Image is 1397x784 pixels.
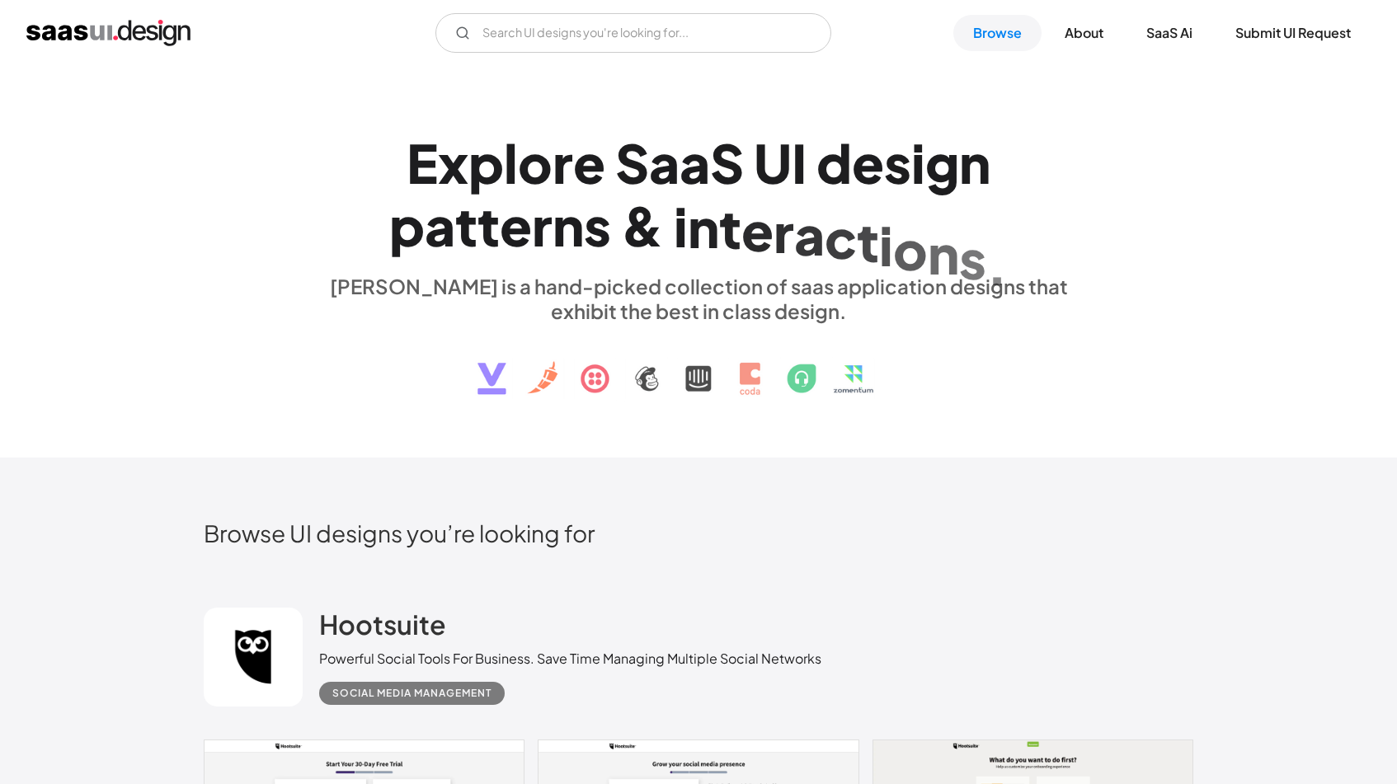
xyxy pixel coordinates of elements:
[319,608,446,649] a: Hootsuite
[959,228,986,291] div: s
[518,131,553,195] div: o
[710,131,744,195] div: S
[500,194,532,257] div: e
[553,131,573,195] div: r
[621,194,664,257] div: &
[26,20,190,46] a: home
[986,232,1008,296] div: .
[438,131,468,195] div: x
[407,131,438,195] div: E
[553,194,584,257] div: n
[455,194,477,257] div: t
[449,323,948,409] img: text, icon, saas logo
[959,131,990,195] div: n
[468,131,504,195] div: p
[477,194,500,257] div: t
[884,131,911,195] div: s
[893,218,928,281] div: o
[584,194,611,257] div: s
[928,223,959,286] div: n
[332,683,492,703] div: Social Media Management
[319,274,1078,323] div: [PERSON_NAME] is a hand-picked collection of saas application designs that exhibit the best in cl...
[319,131,1078,258] h1: Explore SaaS UI design patterns & interactions.
[825,206,857,270] div: c
[389,194,425,257] div: p
[435,13,831,53] input: Search UI designs you're looking for...
[953,15,1042,51] a: Browse
[754,131,792,195] div: U
[680,131,710,195] div: a
[719,197,741,261] div: t
[794,204,825,267] div: a
[792,131,807,195] div: I
[435,13,831,53] form: Email Form
[879,214,893,277] div: i
[204,519,1193,547] h2: Browse UI designs you’re looking for
[504,131,518,195] div: l
[425,194,455,257] div: a
[1045,15,1123,51] a: About
[615,131,649,195] div: S
[774,200,794,264] div: r
[319,649,821,669] div: Powerful Social Tools For Business. Save Time Managing Multiple Social Networks
[911,131,925,195] div: i
[816,131,852,195] div: d
[1127,15,1212,51] a: SaaS Ai
[688,195,719,259] div: n
[852,131,884,195] div: e
[319,608,446,641] h2: Hootsuite
[857,209,879,273] div: t
[1216,15,1371,51] a: Submit UI Request
[925,131,959,195] div: g
[573,131,605,195] div: e
[649,131,680,195] div: a
[532,194,553,257] div: r
[674,195,688,258] div: i
[741,199,774,262] div: e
